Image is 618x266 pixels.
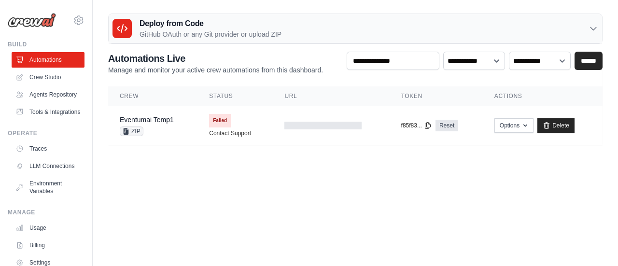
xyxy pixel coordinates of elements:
[209,129,251,137] a: Contact Support
[12,176,84,199] a: Environment Variables
[108,65,323,75] p: Manage and monitor your active crew automations from this dashboard.
[12,52,84,68] a: Automations
[8,129,84,137] div: Operate
[108,52,323,65] h2: Automations Live
[12,220,84,236] a: Usage
[140,29,281,39] p: GitHub OAuth or any Git provider or upload ZIP
[8,209,84,216] div: Manage
[209,114,231,127] span: Failed
[12,141,84,156] a: Traces
[390,86,483,106] th: Token
[120,126,143,136] span: ZIP
[140,18,281,29] h3: Deploy from Code
[12,158,84,174] a: LLM Connections
[537,118,575,133] a: Delete
[8,41,84,48] div: Build
[435,120,458,131] a: Reset
[401,122,432,129] button: f85f83...
[108,86,197,106] th: Crew
[12,238,84,253] a: Billing
[494,118,534,133] button: Options
[12,87,84,102] a: Agents Repository
[273,86,389,106] th: URL
[12,70,84,85] a: Crew Studio
[12,104,84,120] a: Tools & Integrations
[8,13,56,28] img: Logo
[483,86,603,106] th: Actions
[197,86,273,106] th: Status
[120,116,174,124] a: Eventumai Temp1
